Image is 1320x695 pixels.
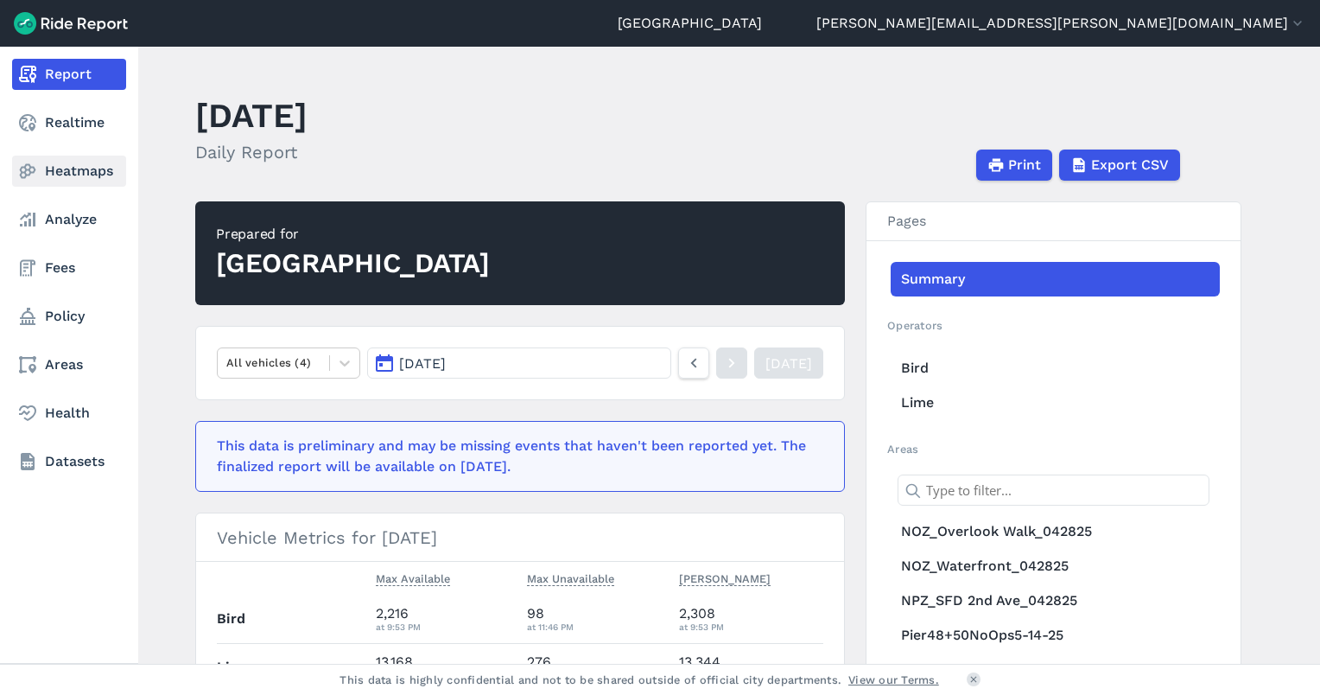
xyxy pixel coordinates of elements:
a: Realtime [12,107,126,138]
div: [GEOGRAPHIC_DATA] [216,245,490,283]
h3: Vehicle Metrics for [DATE] [196,513,844,562]
a: [DATE] [754,347,823,379]
a: Heatmaps [12,156,126,187]
div: This data is preliminary and may be missing events that haven't been reported yet. The finalized ... [217,436,813,477]
input: Type to filter... [898,475,1209,506]
div: at 11:46 PM [527,619,665,634]
h2: Operators [887,317,1220,334]
div: at 9:53 PM [679,619,824,634]
a: NOZ_Overlook Walk_042825 [891,514,1220,549]
a: Summary [891,262,1220,296]
a: Pier48+50NoOps5-14-25 [891,618,1220,653]
img: Ride Report [14,12,128,35]
a: Policy [12,301,126,332]
div: 2,216 [376,603,514,634]
button: Print [976,150,1052,181]
div: 98 [527,603,665,634]
div: 2,308 [679,603,824,634]
button: [PERSON_NAME] [679,569,771,590]
button: Max Unavailable [527,569,614,590]
a: Areas [12,349,126,380]
div: 13,168 [376,652,514,683]
a: Fees [12,252,126,284]
span: [PERSON_NAME] [679,569,771,586]
h2: Daily Report [195,139,308,165]
a: NPZ_SFD 2nd Ave_042825 [891,583,1220,618]
div: Prepared for [216,224,490,245]
a: NOZ_Waterfront_042825 [891,549,1220,583]
a: Health [12,398,126,429]
h1: [DATE] [195,92,308,139]
span: Max Unavailable [527,569,614,586]
button: Export CSV [1059,150,1180,181]
a: Bird [891,351,1220,386]
th: Lime [217,643,369,691]
h3: Pages [866,202,1241,241]
span: Export CSV [1091,155,1169,175]
span: Max Available [376,569,450,586]
div: 13,344 [679,652,824,683]
a: Analyze [12,204,126,235]
a: [GEOGRAPHIC_DATA] [618,13,762,34]
a: Lime [891,386,1220,420]
h2: Areas [887,441,1220,457]
button: [PERSON_NAME][EMAIL_ADDRESS][PERSON_NAME][DOMAIN_NAME] [816,13,1306,34]
a: Datasets [12,446,126,477]
a: No Parking Updates ([DATE]) [891,653,1220,687]
span: [DATE] [399,355,446,372]
button: Max Available [376,569,450,590]
span: Print [1008,155,1041,175]
button: [DATE] [367,347,671,379]
div: 276 [527,652,665,683]
a: View our Terms. [848,672,939,688]
div: at 9:53 PM [376,619,514,634]
a: Report [12,59,126,90]
th: Bird [217,596,369,643]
